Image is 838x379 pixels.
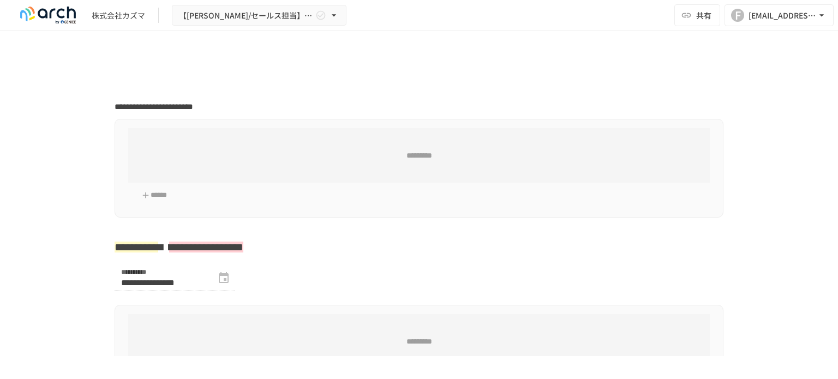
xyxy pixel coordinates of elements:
[731,9,744,22] div: F
[696,9,711,21] span: 共有
[13,7,83,24] img: logo-default@2x-9cf2c760.svg
[749,9,816,22] div: [EMAIL_ADDRESS][DOMAIN_NAME]
[725,4,834,26] button: F[EMAIL_ADDRESS][DOMAIN_NAME]
[179,9,313,22] span: 【[PERSON_NAME]/セールス担当】株式会社[PERSON_NAME]_初期設定サポート
[674,4,720,26] button: 共有
[92,10,145,21] div: 株式会社カズマ
[172,5,346,26] button: 【[PERSON_NAME]/セールス担当】株式会社[PERSON_NAME]_初期設定サポート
